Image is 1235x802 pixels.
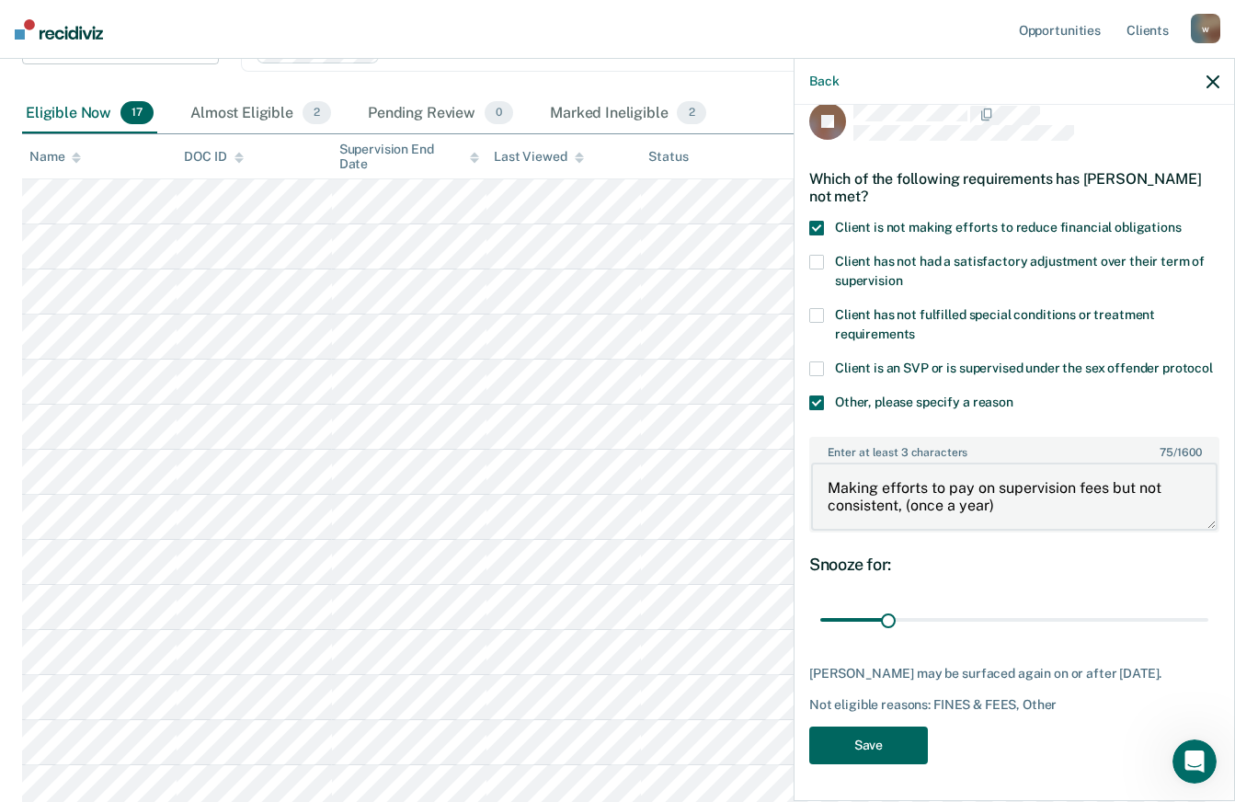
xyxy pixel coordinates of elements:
div: Snooze for: [809,555,1219,575]
span: Client is not making efforts to reduce financial obligations [835,220,1182,235]
div: Last Viewed [494,149,583,165]
button: Save [809,727,928,764]
div: Marked Ineligible [546,94,710,134]
span: Other, please specify a reason [835,395,1013,409]
div: Almost Eligible [187,94,335,134]
div: w [1191,14,1220,43]
div: Which of the following requirements has [PERSON_NAME] not met? [809,155,1219,220]
div: DOC ID [184,149,243,165]
div: Eligible Now [22,94,157,134]
span: Client is an SVP or is supervised under the sex offender protocol [835,361,1213,375]
div: Name [29,149,81,165]
textarea: Making efforts to pay on supervision fees but not consistent, (once a year) [811,463,1218,531]
span: 2 [677,101,705,125]
div: Pending Review [364,94,517,134]
span: Client has not fulfilled special conditions or treatment requirements [835,307,1155,341]
div: [PERSON_NAME] may be surfaced again on or after [DATE]. [809,666,1219,682]
button: Back [809,74,839,89]
span: 2 [303,101,331,125]
div: Not eligible reasons: FINES & FEES, Other [809,697,1219,713]
img: Recidiviz [15,19,103,40]
span: 75 [1160,446,1173,459]
span: 0 [485,101,513,125]
div: Supervision End Date [339,142,479,173]
label: Enter at least 3 characters [811,439,1218,459]
div: Status [648,149,688,165]
span: / 1600 [1160,446,1201,459]
span: Client has not had a satisfactory adjustment over their term of supervision [835,254,1205,288]
iframe: Intercom live chat [1172,739,1217,784]
span: 17 [120,101,154,125]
